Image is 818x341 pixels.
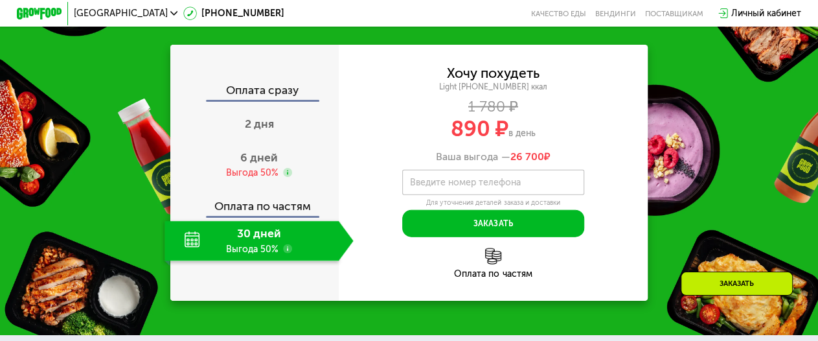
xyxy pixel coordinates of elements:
span: ₽ [510,150,550,163]
a: Качество еды [531,9,586,18]
button: Заказать [402,210,584,237]
img: l6xcnZfty9opOoJh.png [485,248,501,265]
div: Хочу похудеть [447,67,540,79]
div: 1 780 ₽ [339,100,648,113]
div: Ваша выгода — [339,150,648,163]
a: Вендинги [595,9,636,18]
div: Выгода 50% [226,167,278,179]
span: 890 ₽ [451,116,508,142]
div: Оплата по частям [172,189,339,215]
span: в день [508,128,536,139]
span: 26 700 [510,150,543,163]
div: Заказать [681,272,793,296]
div: Оплата сразу [172,85,339,100]
span: 2 дня [244,117,273,131]
div: Оплата по частям [339,270,648,279]
a: [PHONE_NUMBER] [183,6,284,20]
div: поставщикам [645,9,703,18]
span: 6 дней [240,151,278,165]
div: Light [PHONE_NUMBER] ккал [339,82,648,92]
div: Личный кабинет [731,6,801,20]
span: [GEOGRAPHIC_DATA] [74,9,168,18]
div: Для уточнения деталей заказа и доставки [402,198,584,207]
label: Введите номер телефона [409,180,520,186]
